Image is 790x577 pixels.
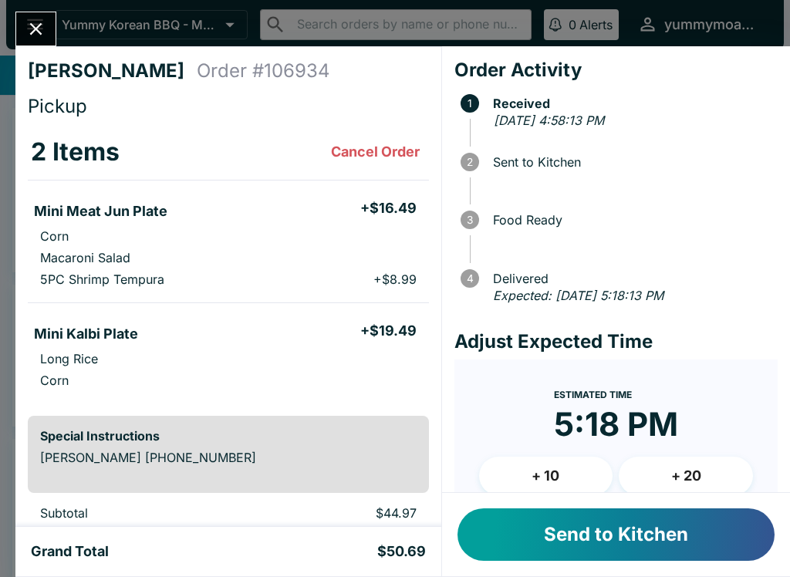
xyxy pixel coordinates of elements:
h4: Order Activity [454,59,778,82]
em: [DATE] 4:58:13 PM [494,113,604,128]
h4: [PERSON_NAME] [28,59,197,83]
h5: Grand Total [31,542,109,561]
button: Send to Kitchen [457,508,775,561]
button: + 10 [479,457,613,495]
span: Food Ready [485,213,778,227]
time: 5:18 PM [554,404,678,444]
p: Macaroni Salad [40,250,130,265]
span: Pickup [28,95,87,117]
span: Received [485,96,778,110]
em: Expected: [DATE] 5:18:13 PM [493,288,663,303]
h5: + $16.49 [360,199,417,218]
button: Cancel Order [325,137,426,167]
h5: Mini Meat Jun Plate [34,202,167,221]
h5: Mini Kalbi Plate [34,325,138,343]
table: orders table [28,124,429,403]
span: Delivered [485,272,778,285]
p: + $8.99 [373,272,417,287]
h3: 2 Items [31,137,120,167]
p: Corn [40,373,69,388]
h5: $50.69 [377,542,426,561]
button: Close [16,12,56,46]
h4: Adjust Expected Time [454,330,778,353]
button: + 20 [619,457,753,495]
p: [PERSON_NAME] [PHONE_NUMBER] [40,450,417,465]
span: Estimated Time [554,389,632,400]
p: Subtotal [40,505,242,521]
span: Sent to Kitchen [485,155,778,169]
p: Corn [40,228,69,244]
p: 5PC Shrimp Tempura [40,272,164,287]
text: 2 [467,156,473,168]
text: 1 [468,97,472,110]
text: 3 [467,214,473,226]
text: 4 [466,272,473,285]
h6: Special Instructions [40,428,417,444]
p: $44.97 [267,505,416,521]
h4: Order # 106934 [197,59,330,83]
p: Long Rice [40,351,98,366]
h5: + $19.49 [360,322,417,340]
